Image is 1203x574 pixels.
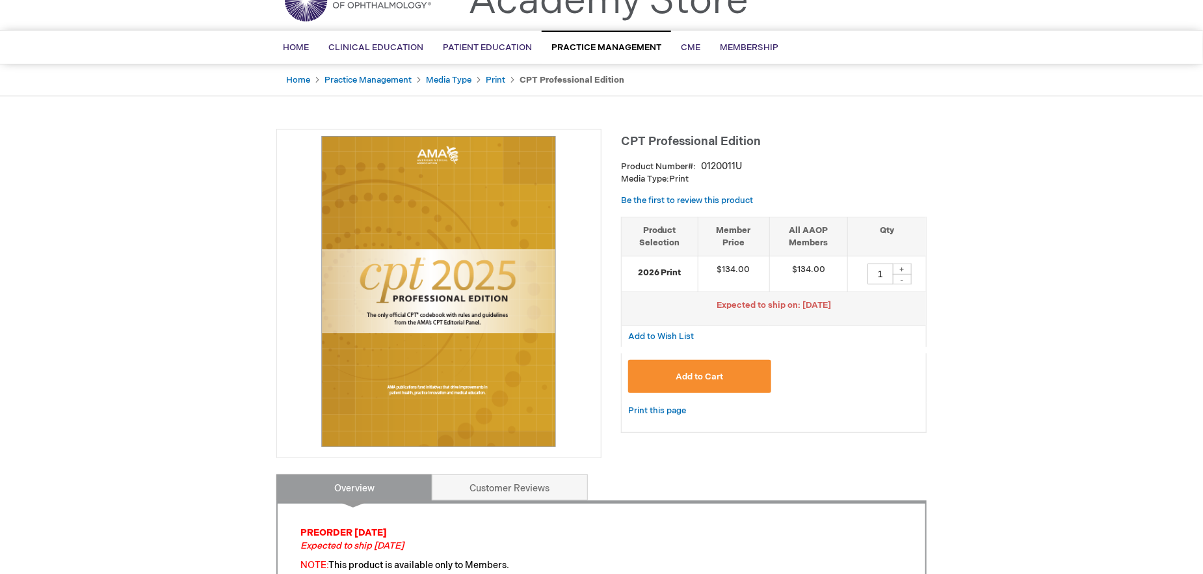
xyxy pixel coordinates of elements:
[286,75,310,85] a: Home
[621,161,696,172] strong: Product Number
[621,174,669,184] strong: Media Type:
[628,267,691,279] strong: 2026 Print
[867,264,893,284] input: Qty
[720,42,778,53] span: Membership
[698,256,769,292] td: $134.00
[328,42,423,53] span: Clinical Education
[628,403,686,419] a: Print this page
[892,274,912,284] div: -
[769,217,847,256] th: All AAOP Members
[300,527,387,538] strong: PREORDER [DATE]
[717,300,831,310] span: Expected to ship on: [DATE]
[432,474,588,500] a: Customer Reviews
[486,75,505,85] a: Print
[622,217,698,256] th: Product Selection
[324,75,412,85] a: Practice Management
[621,173,927,185] p: Print
[628,360,771,393] button: Add to Cart
[300,540,404,551] em: Expected to ship [DATE]
[681,42,700,53] span: CME
[892,264,912,275] div: +
[520,75,624,85] strong: CPT Professional Edition
[847,217,926,256] th: Qty
[628,331,694,342] span: Add to Wish List
[443,42,532,53] span: Patient Education
[621,195,753,206] a: Be the first to review this product
[328,560,509,571] font: This product is available only to Members.
[426,75,471,85] a: Media Type
[284,136,594,447] img: CPT Professional Edition
[300,560,328,571] font: NOTE:
[628,331,694,342] a: Add to Wish List
[621,135,761,148] span: CPT Professional Edition
[676,372,723,382] span: Add to Cart
[283,42,309,53] span: Home
[769,256,847,292] td: $134.00
[701,160,742,173] div: 0120011U
[551,42,661,53] span: Practice Management
[276,474,432,500] a: Overview
[698,217,769,256] th: Member Price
